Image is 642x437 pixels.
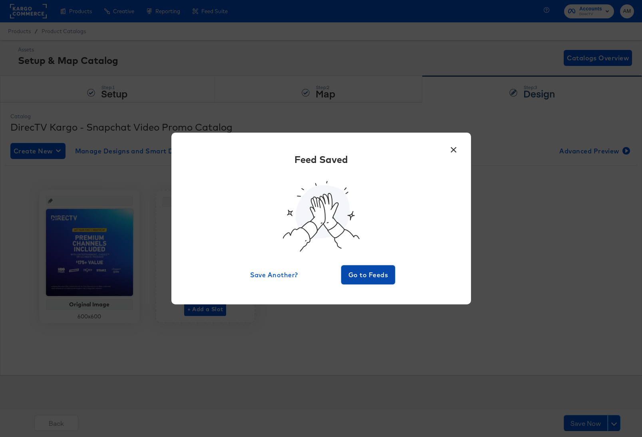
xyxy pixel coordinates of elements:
button: Go to Feeds [341,265,396,284]
button: × [447,141,461,155]
span: Save Another? [250,269,298,280]
div: Feed Saved [294,153,348,166]
button: Save Another? [247,265,301,284]
span: Go to Feeds [344,269,392,280]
